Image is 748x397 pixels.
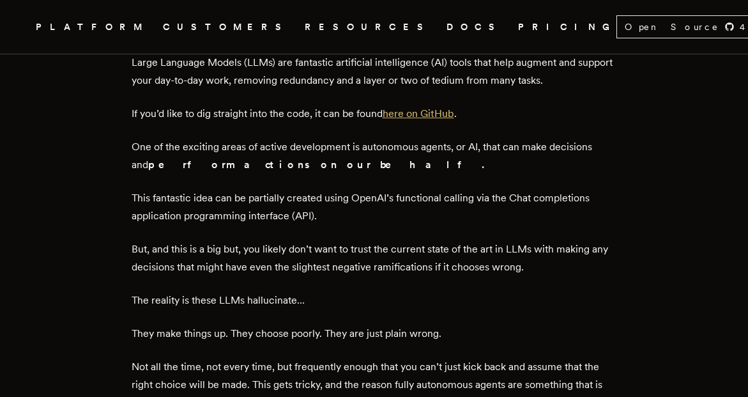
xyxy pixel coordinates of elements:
[132,292,617,309] p: The reality is these LLMs hallucinate…
[36,19,148,35] button: PLATFORM
[148,159,487,171] strong: perform actions on our behalf.
[132,105,617,123] p: If you’d like to dig straight into the code, it can be found .
[383,107,454,120] a: here on GitHub
[132,325,617,343] p: They make things up. They choose poorly. They are just plain wrong.
[625,20,719,33] span: Open Source
[305,19,431,35] button: RESOURCES
[163,19,289,35] a: CUSTOMERS
[518,19,616,35] a: PRICING
[132,240,617,276] p: But, and this is a big but, you likely don’t want to trust the current state of the art in LLMs w...
[447,19,503,35] a: DOCS
[132,138,617,174] p: One of the exciting areas of active development is autonomous agents, or AI, that can make decisi...
[132,189,617,225] p: This fantastic idea can be partially created using OpenAI’s functional calling via the Chat compl...
[132,54,617,90] p: Large Language Models (LLMs) are fantastic artificial intelligence (AI) tools that help augment a...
